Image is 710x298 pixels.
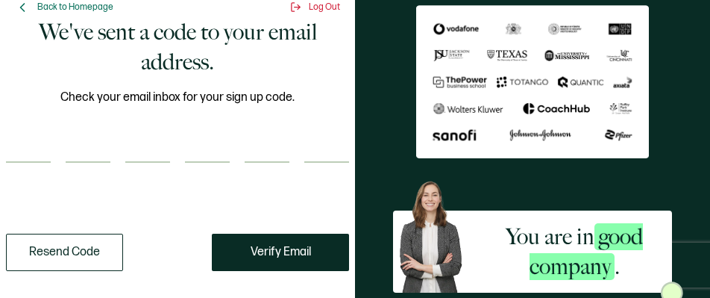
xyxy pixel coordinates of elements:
button: Verify Email [212,234,349,271]
span: Log Out [309,1,340,13]
button: Resend Code [6,234,123,271]
span: Check your email inbox for your sign up code. [60,88,295,107]
h2: You are in . [488,222,661,282]
h1: We've sent a code to your email address. [26,17,329,77]
span: Back to Homepage [37,1,113,13]
img: Sertifier Signup - You are in <span class="strong-h">good company</span>. Hero [393,176,477,294]
img: Sertifier We've sent a code to your email address. [416,5,649,159]
span: Verify Email [251,246,311,258]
